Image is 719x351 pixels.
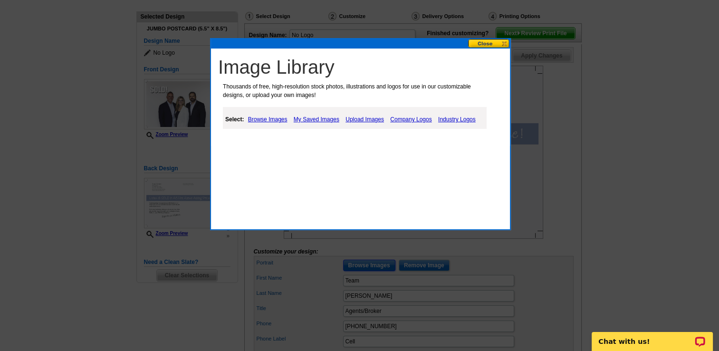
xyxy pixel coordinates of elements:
[246,114,290,125] a: Browse Images
[343,114,386,125] a: Upload Images
[218,82,490,99] p: Thousands of free, high-resolution stock photos, illustrations and logos for use in our customiza...
[225,116,244,123] strong: Select:
[585,321,719,351] iframe: LiveChat chat widget
[436,114,478,125] a: Industry Logos
[291,114,342,125] a: My Saved Images
[388,114,434,125] a: Company Logos
[218,56,508,78] h1: Image Library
